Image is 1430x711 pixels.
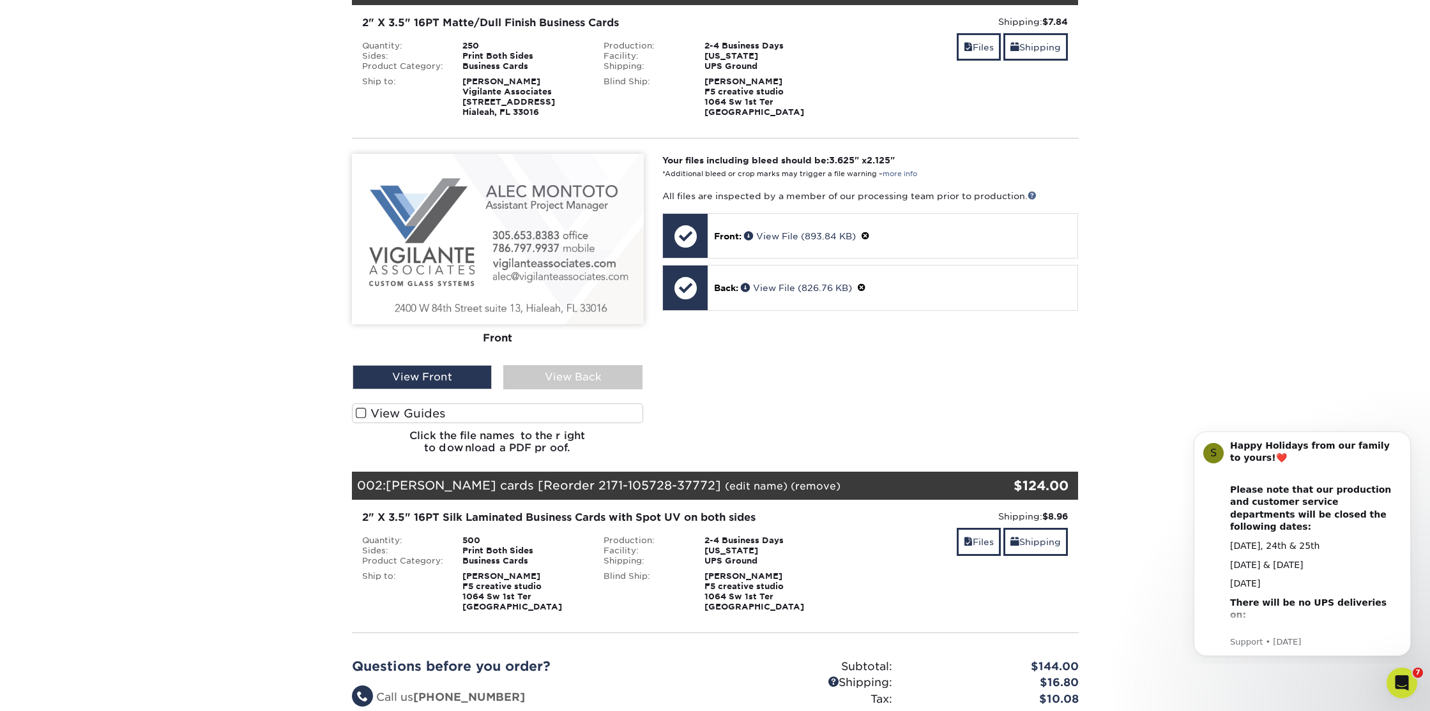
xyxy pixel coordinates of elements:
[594,51,695,61] div: Facility:
[1003,528,1068,555] a: Shipping
[453,556,594,566] div: Business Cards
[594,41,695,51] div: Production:
[957,476,1069,495] div: $124.00
[413,691,525,703] strong: [PHONE_NUMBER]
[1003,33,1068,61] a: Shipping
[902,691,1088,708] div: $10.08
[846,510,1069,523] div: Shipping:
[695,556,836,566] div: UPS Ground
[353,546,453,556] div: Sides:
[695,51,836,61] div: [US_STATE]
[352,659,706,674] h2: Questions before you order?
[902,659,1088,675] div: $144.00
[352,324,644,352] div: Front
[695,41,836,51] div: 2-4 Business Days
[594,546,695,556] div: Facility:
[453,51,594,61] div: Print Both Sides
[594,61,695,71] div: Shipping:
[791,480,841,492] a: (remove)
[353,77,453,117] div: Ship to:
[594,571,695,612] div: Blind Ship:
[453,535,594,546] div: 500
[353,365,492,389] div: View Front
[362,510,826,525] div: 2" X 3.5" 16PT Silk Laminated Business Cards with Spot UV on both sides
[453,546,594,556] div: Print Both Sides
[353,61,453,71] div: Product Category:
[386,478,721,492] span: [PERSON_NAME] cards [Reorder 2171-105728-37772]
[715,659,902,675] div: Subtotal:
[725,480,787,492] a: (edit name)
[594,556,695,566] div: Shipping:
[883,170,917,178] a: more info
[715,675,902,691] div: Shipping:
[744,231,856,241] a: View File (893.84 KB)
[1042,17,1068,27] strong: $7.84
[453,61,594,71] div: Business Cards
[1042,511,1068,521] strong: $8.96
[352,472,957,500] div: 002:
[964,42,973,52] span: files
[503,365,643,389] div: View Back
[704,77,804,117] strong: [PERSON_NAME] F5 creative studio 1064 Sw 1st Ter [GEOGRAPHIC_DATA]
[1010,42,1019,52] span: shipping
[695,61,836,71] div: UPS Ground
[352,689,706,706] li: Call us
[594,77,695,117] div: Blind Ship:
[353,556,453,566] div: Product Category:
[352,430,644,464] h6: Click the file names to the right to download a PDF proof.
[352,403,644,423] label: View Guides
[704,571,804,611] strong: [PERSON_NAME] F5 creative studio 1064 Sw 1st Ter [GEOGRAPHIC_DATA]
[353,535,453,546] div: Quantity:
[1413,668,1423,678] span: 7
[902,675,1088,691] div: $16.80
[362,15,826,31] div: 2" X 3.5" 16PT Matte/Dull Finish Business Cards
[353,571,453,612] div: Ship to:
[829,155,855,165] span: 3.625
[957,528,1001,555] a: Files
[353,51,453,61] div: Sides:
[695,535,836,546] div: 2-4 Business Days
[662,190,1078,202] p: All files are inspected by a member of our processing team prior to production.
[662,170,917,178] small: *Additional bleed or crop marks may trigger a file warning –
[846,15,1069,28] div: Shipping:
[462,571,562,611] strong: [PERSON_NAME] F5 creative studio 1064 Sw 1st Ter [GEOGRAPHIC_DATA]
[695,546,836,556] div: [US_STATE]
[964,537,973,547] span: files
[867,155,890,165] span: 2.125
[715,691,902,708] div: Tax:
[353,41,453,51] div: Quantity:
[462,77,555,117] strong: [PERSON_NAME] Vigilante Associates [STREET_ADDRESS] Hialeah, FL 33016
[1010,537,1019,547] span: shipping
[662,155,895,165] strong: Your files including bleed should be: " x "
[714,231,742,241] span: Front:
[1387,668,1417,698] iframe: Intercom live chat
[453,41,594,51] div: 250
[594,535,695,546] div: Production:
[957,33,1001,61] a: Files
[1175,420,1430,664] iframe: Intercom notifications message
[714,283,738,293] span: Back:
[741,283,852,293] a: View File (826.76 KB)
